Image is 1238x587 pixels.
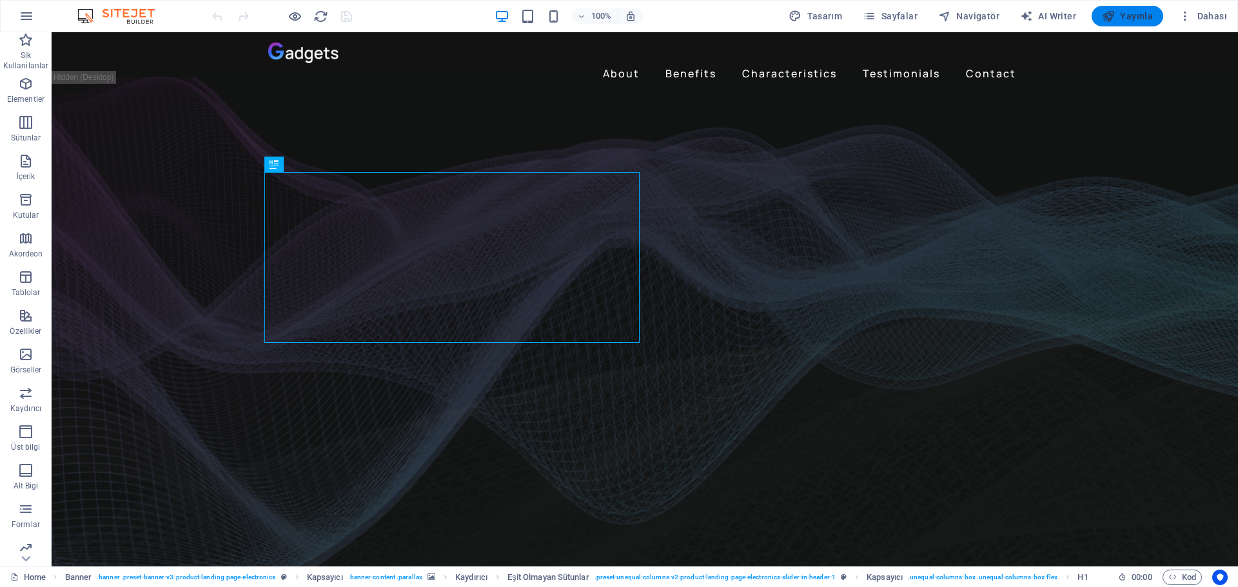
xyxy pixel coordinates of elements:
[1092,6,1163,26] button: Yayınla
[863,10,918,23] span: Sayfalar
[313,9,328,24] i: Sayfayı yeniden yükleyin
[13,210,39,220] p: Kutular
[307,570,343,585] span: Seçmek için tıkla. Düzenlemek için çift tıkla
[65,570,92,585] span: Seçmek için tıkla. Düzenlemek için çift tıkla
[97,570,275,585] span: . banner .preset-banner-v3-product-landing-page-electronics
[10,365,41,375] p: Görseller
[933,6,1005,26] button: Navigatör
[65,570,1088,585] nav: breadcrumb
[74,8,171,24] img: Editor Logo
[1174,6,1232,26] button: Dahası
[1141,572,1143,582] span: :
[572,8,618,24] button: 100%
[10,403,41,414] p: Kaydırıcı
[455,570,487,585] span: Seçmek için tıkla. Düzenlemek için çift tıkla
[281,573,287,581] i: Bu element, özelleştirilebilir bir ön ayar
[789,10,842,23] span: Tasarım
[591,8,612,24] h6: 100%
[16,171,35,182] p: İçerik
[1015,6,1081,26] button: AI Writer
[1132,570,1152,585] span: 00 00
[7,94,44,104] p: Elementler
[348,570,422,585] span: . banner-content .parallax
[9,249,43,259] p: Akordeon
[10,570,46,585] a: Seçimi iptal etmek için tıkla. Sayfaları açmak için çift tıkla
[1020,10,1076,23] span: AI Writer
[1168,570,1196,585] span: Kod
[1102,10,1153,23] span: Yayınla
[11,442,40,452] p: Üst bilgi
[783,6,847,26] button: Tasarım
[1212,570,1228,585] button: Usercentrics
[858,6,923,26] button: Sayfalar
[12,519,40,530] p: Formlar
[1179,10,1227,23] span: Dahası
[1118,570,1152,585] h6: Oturum süresi
[1163,570,1202,585] button: Kod
[938,10,999,23] span: Navigatör
[10,326,41,336] p: Özellikler
[594,570,836,585] span: . preset-unequal-columns-v2-product-landing-page-electronics-slider-in-header-1
[867,570,903,585] span: Seçmek için tıkla. Düzenlemek için çift tıkla
[625,10,636,22] i: Yeniden boyutlandırmada yakınlaştırma düzeyini seçilen cihaza uyacak şekilde otomatik olarak ayarla.
[313,8,328,24] button: reload
[14,481,39,491] p: Alt Bigi
[12,287,41,298] p: Tablolar
[507,570,589,585] span: Seçmek için tıkla. Düzenlemek için çift tıkla
[287,8,302,24] button: Ön izleme modundan çıkıp düzenlemeye devam etmek için buraya tıklayın
[908,570,1057,585] span: . unequal-columns-box .unequal-columns-box-flex
[1077,570,1088,585] span: Seçmek için tıkla. Düzenlemek için çift tıkla
[841,573,847,581] i: Bu element, özelleştirilebilir bir ön ayar
[11,133,41,143] p: Sütunlar
[427,573,435,581] i: Bu element, arka plan içeriyor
